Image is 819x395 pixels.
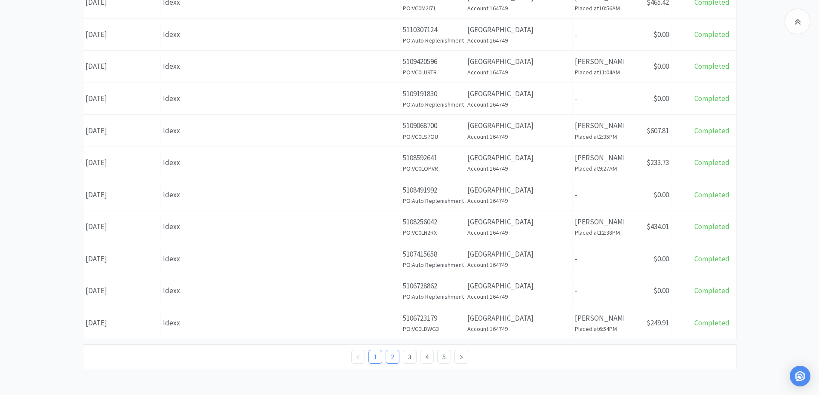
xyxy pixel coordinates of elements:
[403,312,463,324] p: 5106723179
[653,254,669,263] span: $0.00
[694,254,730,263] span: Completed
[467,280,570,292] p: [GEOGRAPHIC_DATA]
[369,350,382,363] a: 1
[83,280,161,302] div: [DATE]
[163,93,398,104] div: Idexx
[467,24,570,36] p: [GEOGRAPHIC_DATA]
[467,216,570,228] p: [GEOGRAPHIC_DATA]
[368,350,382,364] li: 1
[575,120,622,132] p: [PERSON_NAME]
[163,29,398,40] div: Idexx
[163,157,398,168] div: Idexx
[356,355,361,360] i: icon: left
[575,189,622,201] p: -
[575,29,622,40] p: -
[403,88,463,100] p: 5109191830
[653,61,669,71] span: $0.00
[467,228,570,237] h6: Account: 164749
[790,366,810,386] div: Open Intercom Messenger
[467,88,570,100] p: [GEOGRAPHIC_DATA]
[403,164,463,173] h6: PO: VC0LOPVR
[575,285,622,297] p: -
[694,318,730,328] span: Completed
[653,286,669,295] span: $0.00
[647,222,669,231] span: $434.01
[653,94,669,103] span: $0.00
[163,221,398,233] div: Idexx
[420,350,433,363] a: 4
[163,189,398,201] div: Idexx
[403,350,416,363] a: 3
[467,132,570,141] h6: Account: 164749
[467,260,570,269] h6: Account: 164749
[575,152,622,164] p: [PERSON_NAME]
[403,228,463,237] h6: PO: VC0LN2RX
[403,100,463,109] h6: PO: Auto Replenishment Order
[575,164,622,173] h6: Placed at 9:27AM
[653,30,669,39] span: $0.00
[467,248,570,260] p: [GEOGRAPHIC_DATA]
[163,125,398,137] div: Idexx
[438,350,451,363] a: 5
[467,324,570,334] h6: Account: 164749
[83,312,161,334] div: [DATE]
[467,100,570,109] h6: Account: 164749
[163,253,398,265] div: Idexx
[653,190,669,199] span: $0.00
[575,132,622,141] h6: Placed at 2:35PM
[467,184,570,196] p: [GEOGRAPHIC_DATA]
[403,56,463,67] p: 5109420596
[83,152,161,174] div: [DATE]
[83,248,161,270] div: [DATE]
[83,24,161,46] div: [DATE]
[467,164,570,173] h6: Account: 164749
[467,3,570,13] h6: Account: 164749
[437,350,451,364] li: 5
[575,67,622,77] h6: Placed at 11:04AM
[403,120,463,132] p: 5109068700
[647,126,669,135] span: $607.81
[403,260,463,269] h6: PO: Auto Replenishment Order
[575,3,622,13] h6: Placed at 10:56AM
[403,184,463,196] p: 5108491992
[403,132,463,141] h6: PO: VC0LS7OU
[575,324,622,334] h6: Placed at 6:54PM
[403,36,463,45] h6: PO: Auto Replenishment Order
[403,248,463,260] p: 5107415658
[694,61,730,71] span: Completed
[467,196,570,205] h6: Account: 164749
[694,222,730,231] span: Completed
[83,184,161,206] div: [DATE]
[694,126,730,135] span: Completed
[694,30,730,39] span: Completed
[163,317,398,329] div: Idexx
[403,3,463,13] h6: PO: VC0M2I71
[454,350,468,364] li: Next Page
[83,88,161,110] div: [DATE]
[467,312,570,324] p: [GEOGRAPHIC_DATA]
[575,216,622,228] p: [PERSON_NAME]
[403,152,463,164] p: 5108592641
[694,158,730,167] span: Completed
[467,292,570,301] h6: Account: 164749
[467,120,570,132] p: [GEOGRAPHIC_DATA]
[694,286,730,295] span: Completed
[420,350,434,364] li: 4
[467,67,570,77] h6: Account: 164749
[351,350,365,364] li: Previous Page
[386,350,399,364] li: 2
[467,36,570,45] h6: Account: 164749
[647,318,669,328] span: $249.91
[83,55,161,77] div: [DATE]
[694,94,730,103] span: Completed
[647,158,669,167] span: $233.73
[575,228,622,237] h6: Placed at 12:38PM
[83,120,161,142] div: [DATE]
[575,312,622,324] p: [PERSON_NAME]
[575,93,622,104] p: -
[386,350,399,363] a: 2
[163,285,398,297] div: Idexx
[575,56,622,67] p: [PERSON_NAME]
[403,216,463,228] p: 5108256042
[403,292,463,301] h6: PO: Auto Replenishment Order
